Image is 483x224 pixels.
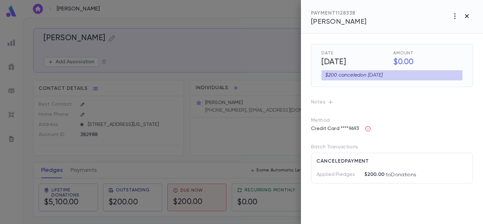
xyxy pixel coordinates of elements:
p: to Donations [384,171,416,178]
span: [PERSON_NAME] [311,18,367,25]
p: Applied Pledges [316,171,364,178]
div: $200 canceled on [DATE] [321,70,462,80]
p: Batch Transactions [311,144,473,153]
h5: $0.00 [389,56,462,69]
div: PAYMENT 1128338 [311,10,367,16]
span: Amount [393,51,462,56]
span: Canceled Payment [316,158,369,165]
p: Notes [311,97,473,107]
p: Credit Card ****9693 [307,124,363,134]
h5: [DATE] [318,56,391,69]
span: Date [321,51,391,56]
p: Method [311,117,343,124]
p: $200.00 [364,171,384,178]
